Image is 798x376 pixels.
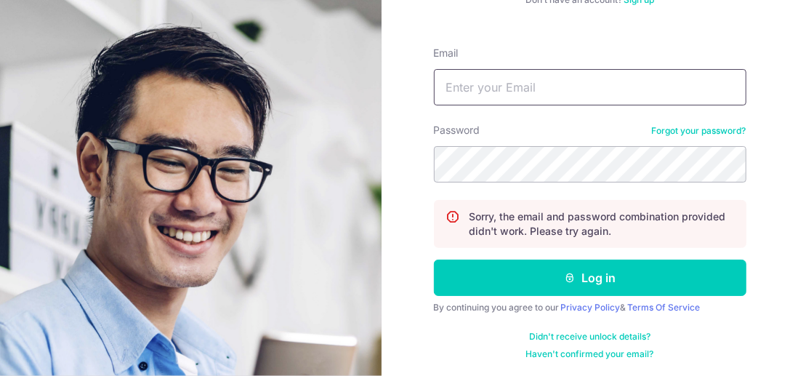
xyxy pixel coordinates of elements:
[652,125,746,137] a: Forgot your password?
[526,348,654,360] a: Haven't confirmed your email?
[434,69,746,105] input: Enter your Email
[561,302,621,313] a: Privacy Policy
[529,331,650,343] a: Didn't receive unlock details?
[434,260,746,296] button: Log in
[434,123,480,137] label: Password
[628,302,701,313] a: Terms Of Service
[434,302,746,313] div: By continuing you agree to our &
[469,209,734,239] p: Sorry, the email and password combination provided didn't work. Please try again.
[434,46,459,60] label: Email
